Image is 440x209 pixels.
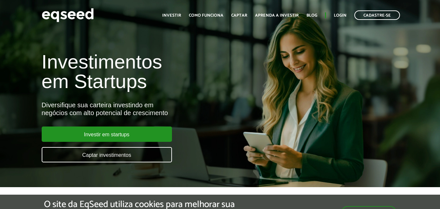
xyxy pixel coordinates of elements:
[255,13,299,18] a: Aprenda a investir
[189,13,223,18] a: Como funciona
[42,7,94,24] img: EqSeed
[334,13,347,18] a: Login
[162,13,181,18] a: Investir
[42,101,252,117] div: Diversifique sua carteira investindo em negócios com alto potencial de crescimento
[354,10,400,20] a: Cadastre-se
[42,147,172,162] a: Captar investimentos
[42,127,172,142] a: Investir em startups
[42,52,252,91] h1: Investimentos em Startups
[231,13,247,18] a: Captar
[306,13,317,18] a: Blog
